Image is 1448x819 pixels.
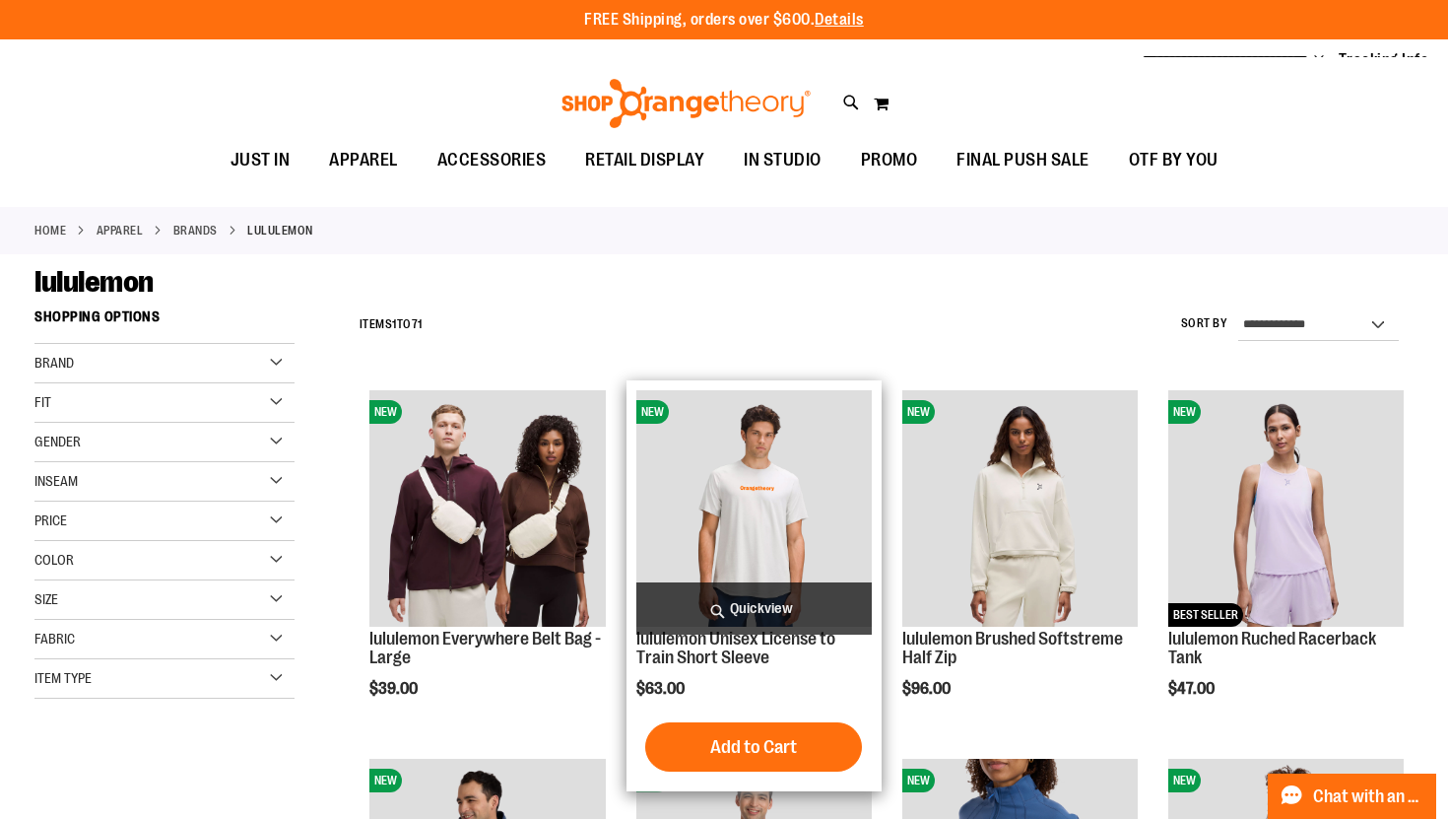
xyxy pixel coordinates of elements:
div: product [1158,380,1414,748]
span: PROMO [861,138,918,182]
a: lululemon Ruched Racerback Tank [1168,629,1376,668]
a: JUST IN [211,138,310,183]
span: ACCESSORIES [437,138,547,182]
span: Fabric [34,631,75,647]
span: NEW [369,400,402,424]
span: FINAL PUSH SALE [956,138,1089,182]
a: lululemon Everywhere Belt Bag - LargeNEW [369,390,605,629]
a: ACCESSORIES [418,138,566,183]
span: OTF BY YOU [1129,138,1218,182]
span: NEW [1168,769,1201,792]
img: lululemon Everywhere Belt Bag - Large [369,390,605,626]
span: NEW [636,400,669,424]
a: PROMO [841,138,938,183]
span: NEW [369,769,402,792]
span: $47.00 [1168,680,1218,698]
img: lululemon Ruched Racerback Tank [1168,390,1404,626]
span: Add to Cart [710,736,797,758]
a: lululemon Everywhere Belt Bag - Large [369,629,601,668]
a: lululemon Unisex License to Train Short SleeveNEW [636,390,872,629]
img: Shop Orangetheory [559,79,814,128]
img: lululemon Brushed Softstreme Half Zip [902,390,1138,626]
span: $96.00 [902,680,954,698]
span: APPAREL [329,138,398,182]
span: $63.00 [636,680,688,698]
span: Fit [34,394,51,410]
span: JUST IN [230,138,291,182]
a: lululemon Brushed Softstreme Half Zip [902,629,1123,668]
span: NEW [1168,400,1201,424]
label: Sort By [1181,315,1228,332]
span: NEW [902,400,935,424]
a: Quickview [636,582,872,635]
span: Size [34,591,58,607]
span: Inseam [34,473,78,489]
button: Add to Cart [645,722,862,772]
span: lululemon [34,265,154,299]
span: BEST SELLER [1168,603,1243,627]
img: lululemon Unisex License to Train Short Sleeve [636,390,872,626]
button: Account menu [1314,50,1324,70]
a: BRANDS [173,222,218,239]
span: $39.00 [369,680,421,698]
span: Brand [34,355,74,371]
div: product [360,380,615,748]
span: Color [34,552,74,568]
span: Price [34,512,67,528]
a: APPAREL [309,138,418,182]
strong: Shopping Options [34,300,295,344]
div: product [892,380,1148,748]
h2: Items to [360,309,423,340]
span: Item Type [34,670,92,686]
a: OTF BY YOU [1109,138,1238,183]
span: 71 [412,317,423,331]
a: APPAREL [97,222,144,239]
a: lululemon Ruched Racerback TankNEWBEST SELLER [1168,390,1404,629]
a: RETAIL DISPLAY [565,138,724,183]
span: RETAIL DISPLAY [585,138,704,182]
p: FREE Shipping, orders over $600. [584,9,864,32]
a: lululemon Unisex License to Train Short Sleeve [636,629,835,668]
a: Tracking Info [1339,49,1429,71]
span: IN STUDIO [744,138,822,182]
span: Gender [34,434,81,449]
span: Chat with an Expert [1313,787,1424,806]
strong: lululemon [247,222,313,239]
a: Home [34,222,66,239]
button: Chat with an Expert [1268,774,1437,819]
div: product [626,380,882,791]
a: Details [815,11,864,29]
a: lululemon Brushed Softstreme Half ZipNEW [902,390,1138,629]
span: 1 [392,317,397,331]
a: FINAL PUSH SALE [937,138,1109,183]
span: NEW [902,769,935,792]
a: IN STUDIO [724,138,841,183]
